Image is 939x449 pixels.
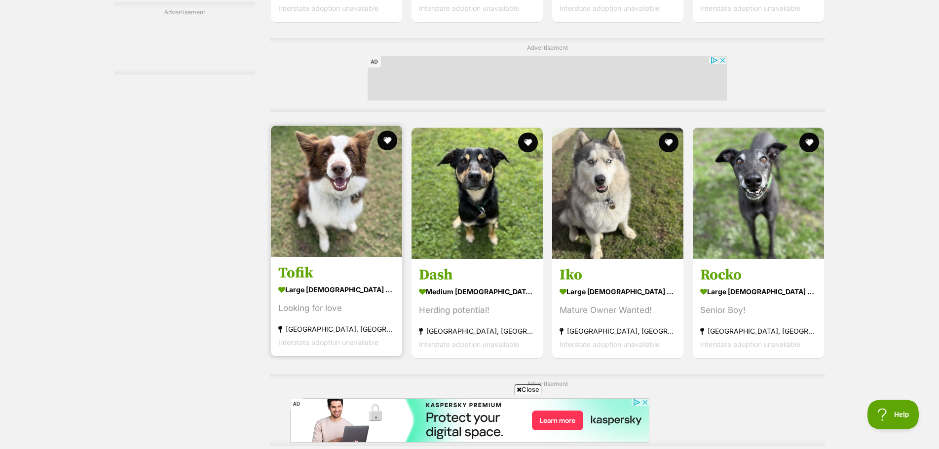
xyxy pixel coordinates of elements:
span: Interstate adoption unavailable [560,4,660,12]
div: Mature Owner Wanted! [560,304,676,317]
button: favourite [377,131,397,150]
iframe: Help Scout Beacon - Open [867,400,919,429]
img: Rocko - Greyhound Dog [693,128,824,259]
span: Interstate adoption unavailable [700,340,800,348]
div: Advertisement [270,38,825,112]
span: Interstate adoption unavailable [560,340,660,348]
div: Herding potential! [419,304,535,317]
img: consumer-privacy-logo.png [1,1,9,9]
img: close_button.svg [351,0,359,8]
button: favourite [659,133,678,152]
h3: Tofik [278,264,395,282]
h3: Rocko [700,266,817,284]
strong: [GEOGRAPHIC_DATA], [GEOGRAPHIC_DATA] [278,322,395,336]
div: Looking for love [278,302,395,315]
span: Interstate adoption unavailable [419,340,519,348]
strong: medium [DEMOGRAPHIC_DATA] Dog [419,284,535,299]
strong: [GEOGRAPHIC_DATA], [GEOGRAPHIC_DATA] [700,324,817,338]
strong: [GEOGRAPHIC_DATA], [GEOGRAPHIC_DATA] [560,324,676,338]
strong: large [DEMOGRAPHIC_DATA] Dog [278,282,395,297]
span: Interstate adoption unavailable [278,4,378,12]
strong: large [DEMOGRAPHIC_DATA] Dog [560,284,676,299]
h3: Dash [419,266,535,284]
a: Rocko large [DEMOGRAPHIC_DATA] Dog Senior Boy! [GEOGRAPHIC_DATA], [GEOGRAPHIC_DATA] Interstate ad... [693,258,824,358]
div: Advertisement [270,374,825,446]
a: Iko large [DEMOGRAPHIC_DATA] Dog Mature Owner Wanted! [GEOGRAPHIC_DATA], [GEOGRAPHIC_DATA] Inters... [552,258,683,358]
h3: Iko [560,266,676,284]
a: Tofik large [DEMOGRAPHIC_DATA] Dog Looking for love [GEOGRAPHIC_DATA], [GEOGRAPHIC_DATA] Intersta... [271,256,402,356]
img: Iko - Siberian Husky Dog [552,128,683,259]
strong: large [DEMOGRAPHIC_DATA] Dog [700,284,817,299]
button: favourite [799,133,819,152]
span: AD [368,56,380,68]
span: Close [515,384,541,394]
span: AD [290,398,303,410]
img: Dash - Australian Kelpie Dog [412,128,543,259]
img: privacy_small.svg [341,0,351,8]
div: Senior Boy! [700,304,817,317]
button: favourite [518,133,538,152]
span: Interstate adoption unavailable [278,338,378,346]
strong: [GEOGRAPHIC_DATA], [GEOGRAPHIC_DATA] [419,324,535,338]
div: Advertisement [114,2,255,74]
span: Interstate adoption unavailable [419,4,519,12]
img: Tofik - Border Collie Dog [271,126,402,257]
a: Dash medium [DEMOGRAPHIC_DATA] Dog Herding potential! [GEOGRAPHIC_DATA], [GEOGRAPHIC_DATA] Inters... [412,258,543,358]
span: Interstate adoption unavailable [700,4,800,12]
